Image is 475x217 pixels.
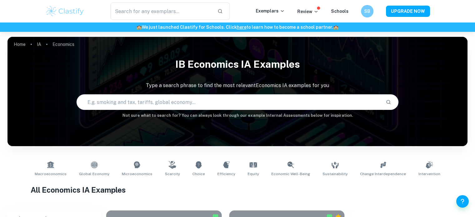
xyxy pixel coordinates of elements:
span: Macroeconomics [35,171,67,177]
button: Search [383,97,394,107]
span: Sustainability [323,171,348,177]
a: Home [14,40,26,49]
img: Clastify logo [45,5,85,17]
p: Type a search phrase to find the most relevant Economics IA examples for you [7,82,468,89]
input: E.g. smoking and tax, tariffs, global economy... [77,93,381,111]
h6: We just launched Clastify for Schools. Click to learn how to become a school partner. [1,24,474,31]
span: Microeconomics [122,171,152,177]
a: IA [37,40,41,49]
h1: IB Economics IA examples [7,54,468,74]
span: Efficiency [217,171,235,177]
h1: All Economics IA Examples [31,184,445,195]
a: Schools [331,9,349,14]
input: Search for any exemplars... [111,2,213,20]
p: Review [297,8,319,15]
button: UPGRADE NOW [386,6,430,17]
span: 🏫 [136,25,142,30]
span: Change Interdependence [360,171,406,177]
h6: SB [364,8,371,15]
span: Scarcity [165,171,180,177]
h6: Not sure what to search for? You can always look through our example Internal Assessments below f... [7,112,468,119]
span: Global Economy [79,171,109,177]
span: Choice [192,171,205,177]
span: Intervention [418,171,440,177]
button: SB [361,5,374,17]
p: Economics [52,41,74,48]
span: Economic Well-Being [271,171,310,177]
p: Exemplars [256,7,285,14]
button: Help and Feedback [456,195,469,208]
span: Equity [248,171,259,177]
a: here [237,25,246,30]
span: 🏫 [333,25,339,30]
